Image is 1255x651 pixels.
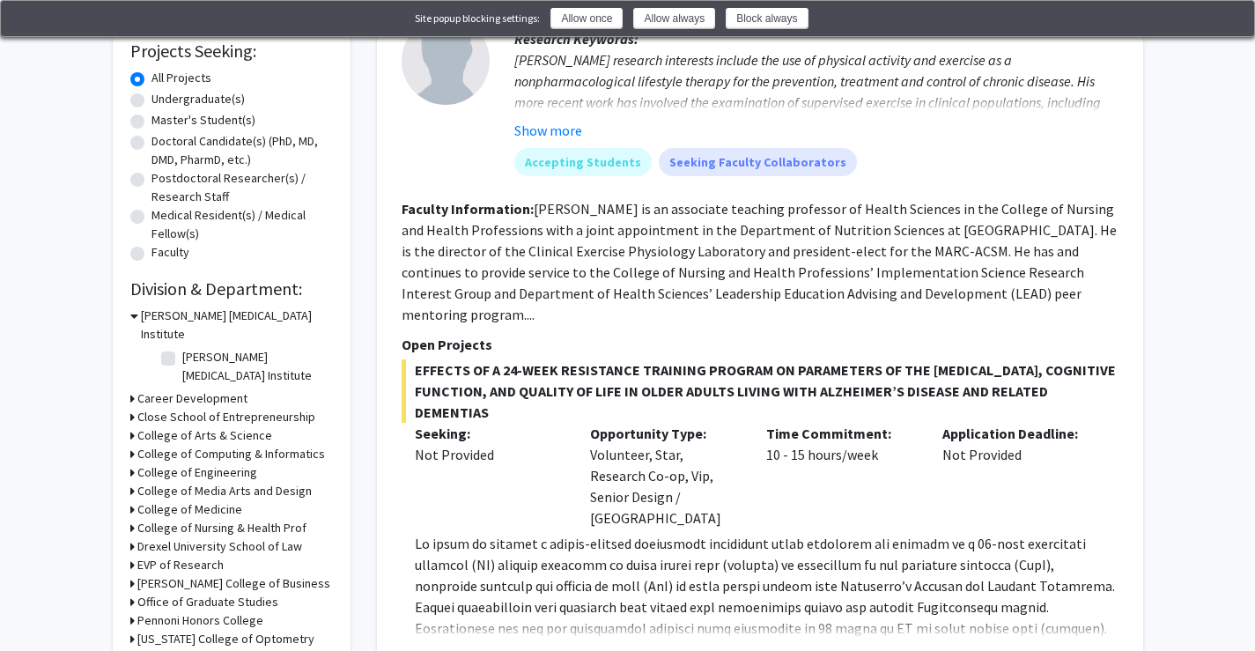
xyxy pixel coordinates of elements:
[402,200,1117,323] fg-read-more: [PERSON_NAME] is an associate teaching professor of Health Sciences in the College of Nursing and...
[402,359,1118,423] span: EFFECTS OF A 24-WEEK RESISTANCE TRAINING PROGRAM ON PARAMETERS OF THE [MEDICAL_DATA], COGNITIVE F...
[182,348,329,385] label: [PERSON_NAME] [MEDICAL_DATA] Institute
[659,148,857,176] mat-chip: Seeking Faculty Collaborators
[141,307,333,344] h3: [PERSON_NAME] [MEDICAL_DATA] Institute
[137,519,306,537] h3: College of Nursing & Health Prof
[415,11,540,26] div: Site popup blocking settings:
[514,49,1118,197] div: [PERSON_NAME] research interests include the use of physical activity and exercise as a nonpharma...
[151,111,255,129] label: Master's Student(s)
[137,426,272,445] h3: College of Arts & Science
[151,132,333,169] label: Doctoral Candidate(s) (PhD, MD, DMD, PharmD, etc.)
[726,8,808,29] button: Block always
[137,500,242,519] h3: College of Medicine
[942,423,1092,444] p: Application Deadline:
[151,206,333,243] label: Medical Resident(s) / Medical Fellow(s)
[137,482,312,500] h3: College of Media Arts and Design
[137,630,314,648] h3: [US_STATE] College of Optometry
[633,8,715,29] button: Allow always
[137,574,330,593] h3: [PERSON_NAME] College of Business
[1180,572,1242,638] iframe: Chat
[514,148,652,176] mat-chip: Accepting Students
[929,423,1105,529] div: Not Provided
[577,423,753,529] div: Volunteer, Star, Research Co-op, Vip, Senior Design / [GEOGRAPHIC_DATA]
[415,423,565,444] p: Seeking:
[415,444,565,465] div: Not Provided
[137,611,263,630] h3: Pennoni Honors College
[137,537,302,556] h3: Drexel University School of Law
[402,200,534,218] b: Faculty Information:
[151,169,333,206] label: Postdoctoral Researcher(s) / Research Staff
[514,120,582,141] button: Show more
[137,408,315,426] h3: Close School of Entrepreneurship
[137,593,278,611] h3: Office of Graduate Studies
[151,90,245,108] label: Undergraduate(s)
[137,556,224,574] h3: EVP of Research
[590,423,740,444] p: Opportunity Type:
[402,334,1118,355] p: Open Projects
[514,30,639,48] b: Research Keywords:
[137,445,325,463] h3: College of Computing & Informatics
[137,389,247,408] h3: Career Development
[753,423,929,529] div: 10 - 15 hours/week
[151,243,189,262] label: Faculty
[766,423,916,444] p: Time Commitment:
[130,41,333,62] h2: Projects Seeking:
[550,8,623,29] button: Allow once
[130,278,333,300] h2: Division & Department:
[137,463,257,482] h3: College of Engineering
[151,69,211,87] label: All Projects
